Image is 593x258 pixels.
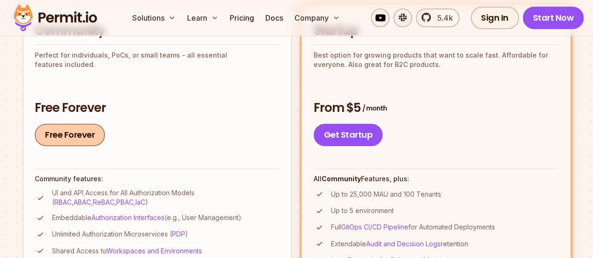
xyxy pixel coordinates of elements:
[471,7,519,29] a: Sign In
[331,222,495,232] p: Full for Automated Deployments
[291,8,344,27] button: Company
[116,198,134,206] a: PBAC
[91,214,165,221] a: Authorization Interfaces
[314,51,559,69] p: Best option for growing products that want to scale fast. Affordable for everyone. Also great for...
[432,12,453,23] span: 5.4k
[52,246,202,256] p: Shared Access to
[341,223,408,231] a: GitOps CI/CD Pipeline
[106,247,202,255] a: Workspaces and Environments
[314,174,559,184] h4: All Features, plus:
[314,124,383,146] a: Get Startup
[331,190,441,199] p: Up to 25,000 MAU and 100 Tenants
[331,206,394,215] p: Up to 5 environment
[172,230,185,238] a: PDP
[262,8,287,27] a: Docs
[52,213,241,222] p: Embeddable (e.g., User Management)
[416,8,459,27] a: 5.4k
[523,7,584,29] a: Start Now
[362,103,387,113] span: / month
[314,100,559,117] h3: From $5
[226,8,258,27] a: Pricing
[366,240,441,248] a: Audit and Decision Logs
[35,174,280,184] h4: Community features:
[74,198,91,206] a: ABAC
[52,229,188,239] p: Unlimited Authorization Microservices ( )
[128,8,180,27] button: Solutions
[9,2,101,34] img: Permit logo
[52,188,280,207] p: UI and API Access for All Authorization Models ( , , , , )
[35,124,105,146] a: Free Forever
[54,198,72,206] a: RBAC
[35,51,280,69] p: Perfect for individuals, PoCs, or small teams - all essential features included.
[331,239,468,249] p: Extendable retention
[135,198,145,206] a: IaC
[183,8,222,27] button: Learn
[93,198,114,206] a: ReBAC
[35,100,280,117] h3: Free Forever
[322,175,361,183] strong: Community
